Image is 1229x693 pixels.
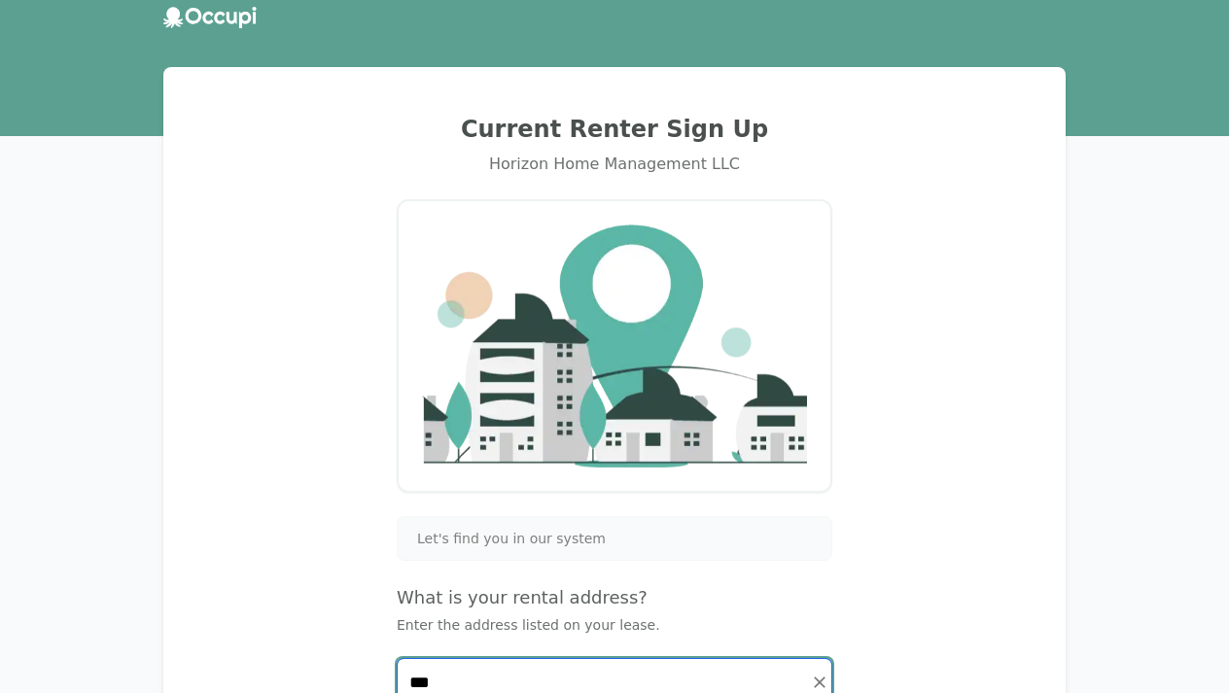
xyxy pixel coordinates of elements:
p: Enter the address listed on your lease. [397,615,832,635]
h2: Current Renter Sign Up [187,114,1042,145]
img: Company Logo [422,225,807,467]
h4: What is your rental address? [397,584,832,611]
div: Horizon Home Management LLC [187,153,1042,176]
span: Let's find you in our system [417,529,606,548]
